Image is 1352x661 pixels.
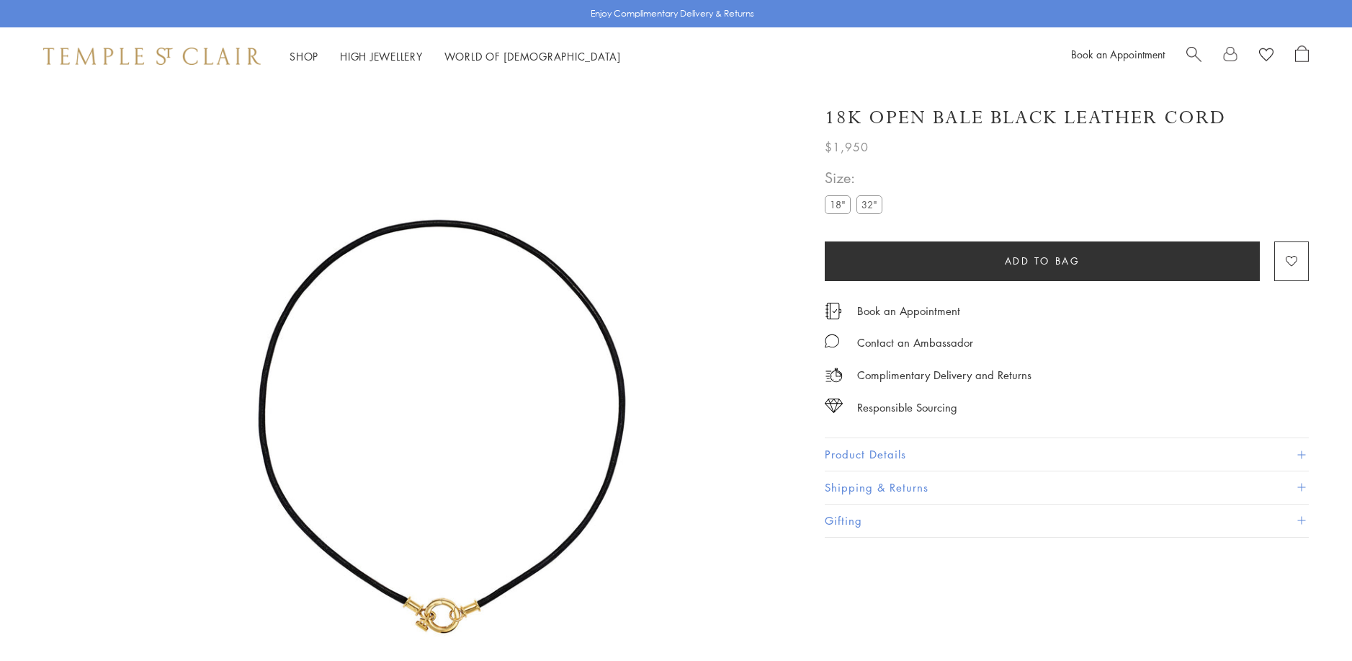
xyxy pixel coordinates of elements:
[825,366,843,384] img: icon_delivery.svg
[43,48,261,65] img: Temple St. Clair
[825,105,1226,130] h1: 18K Open Bale Black Leather Cord
[825,195,851,213] label: 18"
[825,505,1309,537] button: Gifting
[825,471,1309,504] button: Shipping & Returns
[825,138,869,156] span: $1,950
[857,399,957,417] div: Responsible Sourcing
[1071,47,1165,61] a: Book an Appointment
[1259,45,1273,67] a: View Wishlist
[1005,253,1080,269] span: Add to bag
[825,241,1260,281] button: Add to bag
[340,49,423,63] a: High JewelleryHigh Jewellery
[1295,45,1309,67] a: Open Shopping Bag
[825,438,1309,471] button: Product Details
[857,334,973,352] div: Contact an Ambassador
[290,49,318,63] a: ShopShop
[857,366,1031,384] p: Complimentary Delivery and Returns
[591,6,754,21] p: Enjoy Complimentary Delivery & Returns
[1280,593,1338,647] iframe: Gorgias live chat messenger
[825,166,888,190] span: Size:
[290,48,621,66] nav: Main navigation
[444,49,621,63] a: World of [DEMOGRAPHIC_DATA]World of [DEMOGRAPHIC_DATA]
[825,303,842,319] img: icon_appointment.svg
[825,399,843,413] img: icon_sourcing.svg
[857,303,960,319] a: Book an Appointment
[856,195,882,213] label: 32"
[1186,45,1201,67] a: Search
[825,334,839,348] img: MessageIcon-01_2.svg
